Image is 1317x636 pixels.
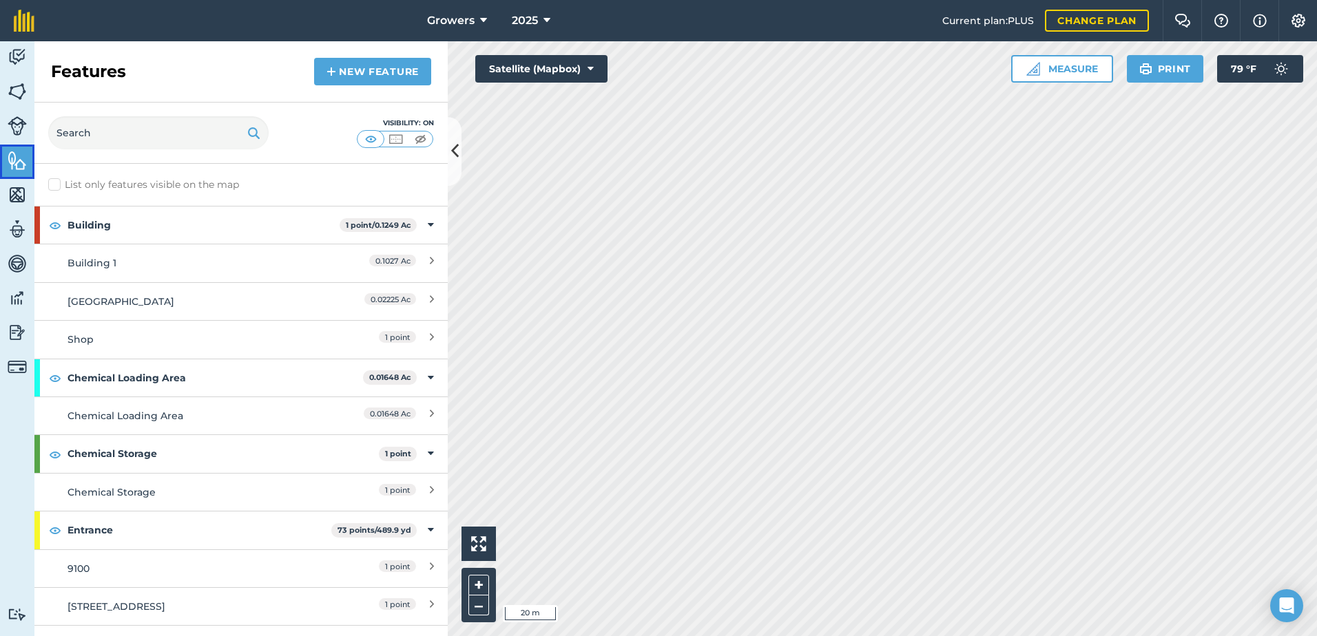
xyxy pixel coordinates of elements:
[34,244,448,282] a: Building 10.1027 Ac
[49,217,61,233] img: svg+xml;base64,PHN2ZyB4bWxucz0iaHR0cDovL3d3dy53My5vcmcvMjAwMC9zdmciIHdpZHRoPSIxOCIgaGVpZ2h0PSIyNC...
[8,116,27,136] img: svg+xml;base64,PD94bWwgdmVyc2lvbj0iMS4wIiBlbmNvZGluZz0idXRmLTgiPz4KPCEtLSBHZW5lcmF0b3I6IEFkb2JlIE...
[364,407,416,419] span: 0.01648 Ac
[326,63,336,80] img: svg+xml;base64,PHN2ZyB4bWxucz0iaHR0cDovL3d3dy53My5vcmcvMjAwMC9zdmciIHdpZHRoPSIxNCIgaGVpZ2h0PSIyNC...
[427,12,475,29] span: Growers
[8,184,27,205] img: svg+xml;base64,PHN2ZyB4bWxucz0iaHR0cDovL3d3dy53My5vcmcvMjAwMC9zdmciIHdpZHRoPSI1NiIgaGVpZ2h0PSI2MC...
[942,13,1034,28] span: Current plan : PLUS
[8,253,27,274] img: svg+xml;base64,PD94bWwgdmVyc2lvbj0iMS4wIiBlbmNvZGluZz0idXRmLTgiPz4KPCEtLSBHZW5lcmF0b3I6IEFkb2JlIE...
[34,320,448,358] a: Shop1 point
[8,47,27,67] img: svg+xml;base64,PD94bWwgdmVyc2lvbj0iMS4wIiBlbmNvZGluZz0idXRmLTgiPz4KPCEtLSBHZW5lcmF0b3I6IEFkb2JlIE...
[68,435,379,472] strong: Chemical Storage
[512,12,538,29] span: 2025
[1045,10,1149,32] a: Change plan
[34,435,448,472] div: Chemical Storage1 point
[369,255,416,266] span: 0.1027 Ac
[68,359,363,396] strong: Chemical Loading Area
[8,357,27,377] img: svg+xml;base64,PD94bWwgdmVyc2lvbj0iMS4wIiBlbmNvZGluZz0idXRmLTgiPz4KPCEtLSBHZW5lcmF0b3I6IEFkb2JlIE...
[34,473,448,511] a: Chemical Storage1 point
[475,55,608,83] button: Satellite (Mapbox)
[1270,589,1303,622] div: Open Intercom Messenger
[68,332,312,347] div: Shop
[49,522,61,538] img: svg+xml;base64,PHN2ZyB4bWxucz0iaHR0cDovL3d3dy53My5vcmcvMjAwMC9zdmciIHdpZHRoPSIxOCIgaGVpZ2h0PSIyNC...
[412,132,429,146] img: svg+xml;base64,PHN2ZyB4bWxucz0iaHR0cDovL3d3dy53My5vcmcvMjAwMC9zdmciIHdpZHRoPSI1MCIgaGVpZ2h0PSI0MC...
[369,372,411,382] strong: 0.01648 Ac
[1026,62,1040,76] img: Ruler icon
[68,206,340,244] strong: Building
[379,331,416,343] span: 1 point
[379,598,416,610] span: 1 point
[247,125,260,141] img: svg+xml;base64,PHN2ZyB4bWxucz0iaHR0cDovL3d3dy53My5vcmcvMjAwMC9zdmciIHdpZHRoPSIxOSIgaGVpZ2h0PSIyNC...
[379,484,416,496] span: 1 point
[68,511,331,549] strong: Entrance
[34,549,448,587] a: 91001 point
[385,449,411,458] strong: 1 point
[1139,61,1152,77] img: svg+xml;base64,PHN2ZyB4bWxucz0iaHR0cDovL3d3dy53My5vcmcvMjAwMC9zdmciIHdpZHRoPSIxOSIgaGVpZ2h0PSIyNC...
[357,118,434,129] div: Visibility: On
[364,293,416,305] span: 0.02225 Ac
[68,408,312,423] div: Chemical Loading Area
[1011,55,1113,83] button: Measure
[468,595,489,615] button: –
[1213,14,1230,28] img: A question mark icon
[338,525,411,535] strong: 73 points / 489.9 yd
[48,178,239,192] label: List only features visible on the map
[34,396,448,434] a: Chemical Loading Area0.01648 Ac
[8,288,27,308] img: svg+xml;base64,PD94bWwgdmVyc2lvbj0iMS4wIiBlbmNvZGluZz0idXRmLTgiPz4KPCEtLSBHZW5lcmF0b3I6IEFkb2JlIE...
[1290,14,1307,28] img: A cog icon
[1174,14,1191,28] img: Two speech bubbles overlapping with the left bubble in the forefront
[1127,55,1204,83] button: Print
[34,206,448,244] div: Building1 point/0.1249 Ac
[387,132,404,146] img: svg+xml;base64,PHN2ZyB4bWxucz0iaHR0cDovL3d3dy53My5vcmcvMjAwMC9zdmciIHdpZHRoPSI1MCIgaGVpZ2h0PSI0MC...
[34,282,448,320] a: [GEOGRAPHIC_DATA]0.02225 Ac
[379,560,416,572] span: 1 point
[1253,12,1267,29] img: svg+xml;base64,PHN2ZyB4bWxucz0iaHR0cDovL3d3dy53My5vcmcvMjAwMC9zdmciIHdpZHRoPSIxNyIgaGVpZ2h0PSIxNy...
[49,446,61,463] img: svg+xml;base64,PHN2ZyB4bWxucz0iaHR0cDovL3d3dy53My5vcmcvMjAwMC9zdmciIHdpZHRoPSIxOCIgaGVpZ2h0PSIyNC...
[34,587,448,625] a: [STREET_ADDRESS]1 point
[1231,55,1256,83] span: 79 ° F
[1217,55,1303,83] button: 79 °F
[8,322,27,343] img: svg+xml;base64,PD94bWwgdmVyc2lvbj0iMS4wIiBlbmNvZGluZz0idXRmLTgiPz4KPCEtLSBHZW5lcmF0b3I6IEFkb2JlIE...
[68,294,312,309] div: [GEOGRAPHIC_DATA]
[346,220,411,230] strong: 1 point / 0.1249 Ac
[34,359,448,396] div: Chemical Loading Area0.01648 Ac
[314,58,431,85] a: New feature
[8,81,27,102] img: svg+xml;base64,PHN2ZyB4bWxucz0iaHR0cDovL3d3dy53My5vcmcvMjAwMC9zdmciIHdpZHRoPSI1NiIgaGVpZ2h0PSI2MC...
[8,608,27,621] img: svg+xml;base64,PD94bWwgdmVyc2lvbj0iMS4wIiBlbmNvZGluZz0idXRmLTgiPz4KPCEtLSBHZW5lcmF0b3I6IEFkb2JlIE...
[68,599,312,614] div: [STREET_ADDRESS]
[68,485,312,500] div: Chemical Storage
[471,536,486,551] img: Four arrows, one pointing top left, one top right, one bottom right and the last bottom left
[468,575,489,595] button: +
[14,10,34,32] img: fieldmargin Logo
[34,511,448,549] div: Entrance73 points/489.9 yd
[8,150,27,171] img: svg+xml;base64,PHN2ZyB4bWxucz0iaHR0cDovL3d3dy53My5vcmcvMjAwMC9zdmciIHdpZHRoPSI1NiIgaGVpZ2h0PSI2MC...
[49,370,61,386] img: svg+xml;base64,PHN2ZyB4bWxucz0iaHR0cDovL3d3dy53My5vcmcvMjAwMC9zdmciIHdpZHRoPSIxOCIgaGVpZ2h0PSIyNC...
[68,561,312,576] div: 9100
[1267,55,1295,83] img: svg+xml;base64,PD94bWwgdmVyc2lvbj0iMS4wIiBlbmNvZGluZz0idXRmLTgiPz4KPCEtLSBHZW5lcmF0b3I6IEFkb2JlIE...
[68,255,312,271] div: Building 1
[48,116,269,149] input: Search
[51,61,126,83] h2: Features
[8,219,27,240] img: svg+xml;base64,PD94bWwgdmVyc2lvbj0iMS4wIiBlbmNvZGluZz0idXRmLTgiPz4KPCEtLSBHZW5lcmF0b3I6IEFkb2JlIE...
[362,132,380,146] img: svg+xml;base64,PHN2ZyB4bWxucz0iaHR0cDovL3d3dy53My5vcmcvMjAwMC9zdmciIHdpZHRoPSI1MCIgaGVpZ2h0PSI0MC...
